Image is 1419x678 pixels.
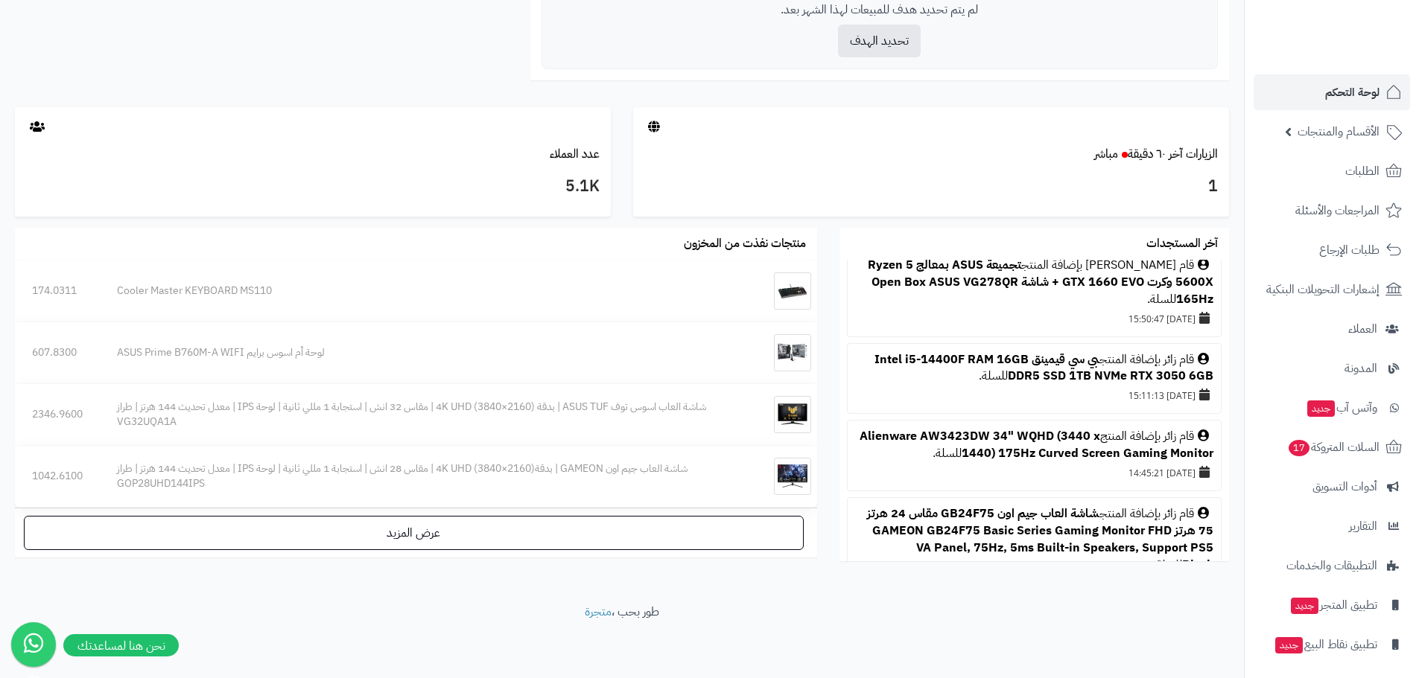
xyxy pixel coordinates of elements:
span: الأقسام والمنتجات [1298,121,1380,142]
img: لوحة أم اسوس برايم ASUS Prime B760M-A WIFI [774,334,811,371]
small: مباشر [1094,145,1118,163]
span: السلات المتروكة [1287,437,1380,458]
a: السلات المتروكة17 [1254,429,1410,465]
h3: 5.1K [26,174,600,199]
div: قام [PERSON_NAME] بإضافة المنتج للسلة. [855,257,1213,308]
span: تطبيق نقاط البيع [1274,634,1377,655]
span: الطلبات [1345,161,1380,182]
div: 1042.6100 [32,469,83,484]
div: [DATE] 15:50:47 [855,308,1213,329]
div: 2346.9600 [32,407,83,422]
h3: 1 [644,174,1218,199]
a: العملاء [1254,311,1410,347]
div: قام زائر بإضافة المنتج للسلة. [855,428,1213,462]
a: التطبيقات والخدمات [1254,548,1410,583]
span: تطبيق المتجر [1289,595,1377,615]
span: أدوات التسويق [1312,476,1377,497]
span: المراجعات والأسئلة [1295,200,1380,221]
span: العملاء [1348,319,1377,339]
div: 607.8300 [32,345,83,360]
a: التقارير [1254,508,1410,544]
a: متجرة [585,603,612,621]
a: وآتس آبجديد [1254,390,1410,426]
div: [DATE] 15:11:13 [855,385,1213,406]
p: لم يتم تحديد هدف للمبيعات لهذا الشهر بعد. [553,1,1206,19]
a: المدونة [1254,351,1410,386]
a: تطبيق المتجرجديد [1254,587,1410,623]
img: Cooler Master KEYBOARD MS110 [774,272,811,310]
a: شاشة العاب جيم اون GB24F75 مقاس 24 هرتز 75 هرتز GAMEON GB24F75 Basic Series Gaming Monitor FHD VA... [867,505,1213,574]
a: الزيارات آخر ٦٠ دقيقةمباشر [1094,145,1218,163]
a: تطبيق نقاط البيعجديد [1254,627,1410,662]
a: طلبات الإرجاع [1254,232,1410,268]
span: المدونة [1345,358,1377,379]
img: logo-2.png [1318,42,1405,73]
span: 17 [1289,440,1310,456]
span: وآتس آب [1306,397,1377,418]
a: المراجعات والأسئلة [1254,193,1410,228]
a: إشعارات التحويلات البنكية [1254,272,1410,307]
span: التقارير [1349,516,1377,537]
span: جديد [1291,598,1318,614]
span: جديد [1307,400,1335,417]
a: لوحة التحكم [1254,74,1410,110]
div: [DATE] 14:45:21 [855,462,1213,483]
div: قام زائر بإضافة المنتج للسلة. [855,505,1213,573]
span: طلبات الإرجاع [1319,240,1380,260]
div: قام زائر بإضافة المنتج للسلة. [855,351,1213,386]
div: لوحة أم اسوس برايم ASUS Prime B760M-A WIFI [117,345,751,360]
a: بي سي قيمينق Intel i5-14400F RAM 16GB DDR5 SSD 1TB NVMe RTX 3050 6GB [874,351,1213,386]
a: Alienware AW3423DW 34" WQHD (3440 x 1440) 175Hz Curved Screen Gaming Monitor [860,427,1213,462]
a: عدد العملاء [550,145,600,163]
a: تجميعة ASUS بمعالج Ryzen 5 5600X وكرت GTX 1660 EVO + شاشة Open Box ASUS VG278QR 165Hz [868,256,1213,308]
button: تحديد الهدف [838,25,921,57]
a: أدوات التسويق [1254,469,1410,505]
div: Cooler Master KEYBOARD MS110 [117,284,751,298]
div: شاشة العاب اسوس توف ASUS TUF | بدقة 4K UHD (3840×2160) | مقاس 32 انش | استجابة 1 مللي ثانية | لوح... [117,400,751,429]
span: إشعارات التحويلات البنكية [1266,279,1380,300]
a: عرض المزيد [24,516,804,550]
span: التطبيقات والخدمات [1286,555,1377,576]
div: شاشة العاب جيم اون GAMEON | بدقة4K UHD (3840×2160) | مقاس 28 انش | استجابة 1 مللي ثانية | لوحة IP... [117,461,751,491]
span: جديد [1275,637,1303,653]
span: لوحة التحكم [1325,82,1380,103]
img: شاشة العاب اسوس توف ASUS TUF | بدقة 4K UHD (3840×2160) | مقاس 32 انش | استجابة 1 مللي ثانية | لوح... [774,396,811,433]
h3: منتجات نفذت من المخزون [684,237,806,251]
h3: آخر المستجدات [1146,237,1218,251]
div: 174.0311 [32,284,83,298]
a: الطلبات [1254,153,1410,189]
img: شاشة العاب جيم اون GAMEON | بدقة4K UHD (3840×2160) | مقاس 28 انش | استجابة 1 مللي ثانية | لوحة IP... [774,458,811,495]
